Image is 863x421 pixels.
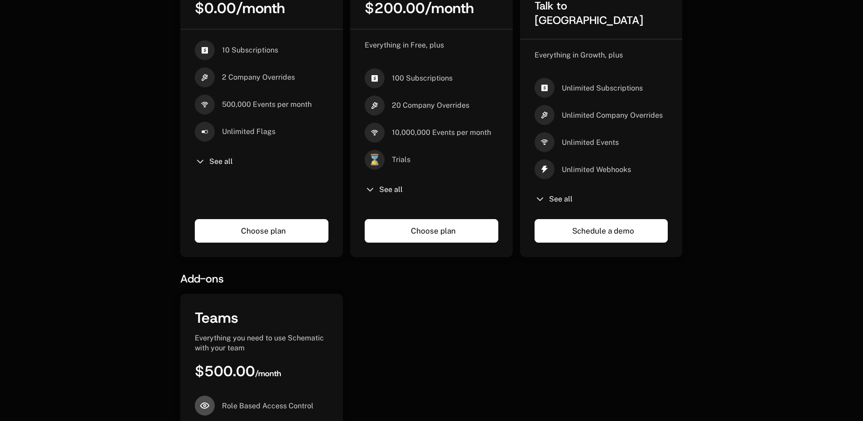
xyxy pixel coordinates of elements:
[222,127,275,137] span: Unlimited Flags
[365,96,385,115] i: hammer
[535,132,554,152] i: signal
[365,41,444,49] span: Everything in Free, plus
[379,186,403,193] span: See all
[209,158,233,165] span: See all
[180,272,224,286] span: Add-ons
[195,122,215,142] i: boolean-on
[392,100,469,110] span: 20 Company Overrides
[195,396,215,416] i: eye
[562,165,631,175] span: Unlimited Webhooks
[392,155,410,165] span: Trials
[222,100,312,110] span: 500,000 Events per month
[535,159,554,179] i: thunder
[195,95,215,115] i: signal
[195,308,238,327] span: Teams
[195,156,206,167] i: chevron-down
[195,67,215,87] i: hammer
[549,196,573,203] span: See all
[195,40,215,60] i: cashapp
[222,72,295,82] span: 2 Company Overrides
[365,150,385,170] span: ⌛
[222,45,278,55] span: 10 Subscriptions
[535,78,554,98] i: cashapp
[195,362,255,381] span: $500.00
[562,83,643,93] span: Unlimited Subscriptions
[535,105,554,125] i: hammer
[535,194,545,205] i: chevron-down
[392,73,453,83] span: 100 Subscriptions
[535,51,623,59] span: Everything in Growth, plus
[365,123,385,143] i: signal
[535,219,668,243] a: Schedule a demo
[392,128,491,138] span: 10,000,000 Events per month
[195,219,328,243] a: Choose plan
[195,334,324,352] span: Everything you need to use Schematic with your team
[562,138,619,148] span: Unlimited Events
[222,401,313,411] span: Role Based Access Control
[365,68,385,88] i: cashapp
[365,219,498,243] a: Choose plan
[562,110,663,120] span: Unlimited Company Overrides
[365,184,376,195] i: chevron-down
[255,368,281,378] span: / month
